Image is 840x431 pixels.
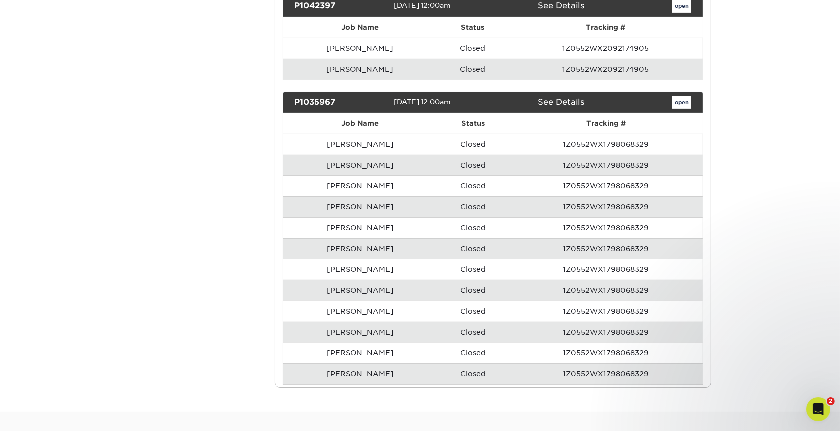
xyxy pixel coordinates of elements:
[437,301,509,322] td: Closed
[437,196,509,217] td: Closed
[283,113,438,134] th: Job Name
[283,17,437,38] th: Job Name
[509,363,703,384] td: 1Z0552WX1798068329
[509,175,703,196] td: 1Z0552WX1798068329
[437,238,509,259] td: Closed
[538,1,585,10] a: See Details
[283,59,437,80] td: [PERSON_NAME]
[437,134,509,155] td: Closed
[437,322,509,343] td: Closed
[806,397,830,421] iframe: Intercom live chat
[508,17,703,38] th: Tracking #
[827,397,835,405] span: 2
[509,217,703,238] td: 1Z0552WX1798068329
[437,280,509,301] td: Closed
[394,1,451,9] span: [DATE] 12:00am
[283,38,437,59] td: [PERSON_NAME]
[508,59,703,80] td: 1Z0552WX2092174905
[287,96,394,109] div: P1036967
[509,196,703,217] td: 1Z0552WX1798068329
[672,96,691,109] a: open
[437,17,509,38] th: Status
[509,280,703,301] td: 1Z0552WX1798068329
[283,217,438,238] td: [PERSON_NAME]
[509,322,703,343] td: 1Z0552WX1798068329
[538,97,585,107] a: See Details
[437,38,509,59] td: Closed
[394,98,451,106] span: [DATE] 12:00am
[283,363,438,384] td: [PERSON_NAME]
[437,113,509,134] th: Status
[437,155,509,175] td: Closed
[283,196,438,217] td: [PERSON_NAME]
[437,363,509,384] td: Closed
[283,280,438,301] td: [PERSON_NAME]
[283,322,438,343] td: [PERSON_NAME]
[283,175,438,196] td: [PERSON_NAME]
[437,343,509,363] td: Closed
[437,217,509,238] td: Closed
[437,175,509,196] td: Closed
[437,259,509,280] td: Closed
[283,301,438,322] td: [PERSON_NAME]
[509,155,703,175] td: 1Z0552WX1798068329
[283,259,438,280] td: [PERSON_NAME]
[509,113,703,134] th: Tracking #
[283,343,438,363] td: [PERSON_NAME]
[2,401,85,428] iframe: Google Customer Reviews
[283,155,438,175] td: [PERSON_NAME]
[509,134,703,155] td: 1Z0552WX1798068329
[509,301,703,322] td: 1Z0552WX1798068329
[437,59,509,80] td: Closed
[509,259,703,280] td: 1Z0552WX1798068329
[508,38,703,59] td: 1Z0552WX2092174905
[509,343,703,363] td: 1Z0552WX1798068329
[283,134,438,155] td: [PERSON_NAME]
[509,238,703,259] td: 1Z0552WX1798068329
[283,238,438,259] td: [PERSON_NAME]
